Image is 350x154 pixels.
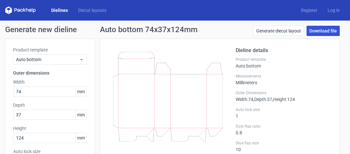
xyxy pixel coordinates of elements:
[75,87,86,96] span: mm
[236,124,332,135] div: 0.8
[322,7,345,14] a: Log in
[236,90,332,95] label: Outer Dimensions
[236,107,332,119] div: 1
[13,125,87,131] label: Height
[75,110,86,120] span: mm
[296,7,322,14] a: Register
[236,107,332,112] label: Auto lock size
[73,7,111,14] a: Diecut layouts
[236,97,253,102] span: Width : 74
[236,74,332,79] label: Measurements
[13,70,87,76] h3: Outer dimensions
[46,7,73,14] a: Dielines
[253,97,272,102] span: , Depth : 37
[75,133,86,143] span: mm
[16,56,79,63] span: Auto bottom
[272,97,295,102] span: , Height : 124
[100,26,198,33] h1: Auto bottom 74x37x124mm
[236,74,332,85] div: Millimeters
[13,47,87,53] label: Product template
[236,124,332,129] label: Dust flap ratio
[236,140,332,152] div: 10
[253,26,304,36] a: Generate diecut layout
[236,47,332,54] h2: Dieline details
[5,26,345,33] h1: Generate new dieline
[236,140,332,146] label: Glue flap size
[236,57,332,68] div: Auto bottom
[13,102,87,108] label: Depth
[13,79,87,85] label: Width
[236,57,332,62] label: Product template
[306,26,340,36] a: Download file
